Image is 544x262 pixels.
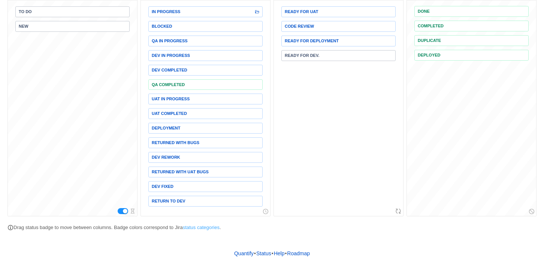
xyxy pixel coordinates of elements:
span: • [254,250,256,256]
span: • [272,250,273,256]
span: Dev Completed [152,68,187,72]
a: Quantify [234,248,254,259]
span: Returned with UAT Bugs [152,170,209,174]
a: status categories [183,225,220,230]
a: Help [273,248,285,259]
span: Deployment [152,126,180,130]
span: New [19,24,28,28]
span: Duplicate [418,39,441,43]
a: Roadmap [287,248,310,259]
span: • [285,250,287,256]
span: Code Review [285,24,314,28]
span: Dev rework [152,155,180,159]
span: Blocked [152,24,172,28]
span: Dev Fixed [152,185,173,189]
i: icon: hourglass [130,208,135,214]
a: Status [256,248,272,259]
span: To Do [19,10,32,14]
span: QA Completed [152,83,185,87]
p: Drag status badge to move between columns. Badge colors correspond to Jira . [7,224,537,231]
span: Ready for Dev. [285,54,319,58]
span: Completed [418,24,444,28]
span: Ready for Deployment [285,39,339,43]
span: DEV IN PROGRESS [152,54,190,58]
span: Deployed [418,53,441,57]
i: icon: clock-circle [263,209,268,214]
span: Returned with Bugs [152,141,199,145]
span: Ready for UAT [285,10,318,14]
i: icon: stop [529,209,534,214]
span: Done [418,9,430,13]
span: Return to Dev [152,199,185,203]
span: QA in Progress [152,39,188,43]
i: icon: folder-open [255,10,259,14]
span: UAT In Progress [152,97,190,101]
span: UAT Completed [152,112,187,116]
span: In Progress [152,10,180,14]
